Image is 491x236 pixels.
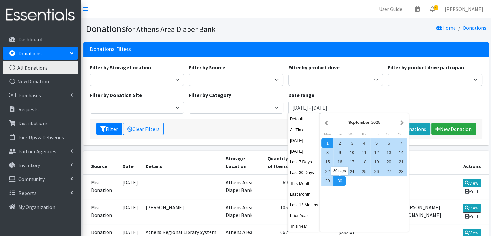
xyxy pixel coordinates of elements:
[383,138,395,148] div: 6
[142,151,222,174] th: Details
[383,157,395,166] div: 20
[18,148,56,155] p: Partner Agencies
[18,106,39,113] p: Requests
[358,167,370,176] div: 25
[383,130,395,138] div: Saturday
[288,189,320,199] button: Last Month
[333,130,346,138] div: Tuesday
[431,123,476,135] a: New Donation
[3,47,78,60] a: Donations
[222,199,258,224] td: Athens Area Diaper Bank
[222,151,258,174] th: Storage Location
[321,167,333,176] div: 22
[358,157,370,166] div: 18
[370,157,383,166] div: 19
[142,199,222,224] td: [PERSON_NAME] ...
[288,168,320,177] button: Last 30 Days
[90,63,151,71] label: Filter by Storage Location
[321,138,333,148] div: 1
[118,199,142,224] td: [DATE]
[288,200,320,209] button: Last 12 Months
[18,36,42,43] p: Dashboard
[18,176,45,182] p: Community
[333,148,346,157] div: 9
[346,138,358,148] div: 3
[3,173,78,186] a: Community
[118,151,142,174] th: Date
[18,50,42,57] p: Donations
[3,61,78,74] a: All Donations
[321,130,333,138] div: Monday
[288,146,320,156] button: [DATE]
[388,63,466,71] label: Filter by product drive participant
[18,120,48,126] p: Distributions
[321,176,333,186] div: 29
[333,167,346,176] div: 23
[346,167,358,176] div: 24
[374,3,407,16] a: User Guide
[358,148,370,157] div: 11
[83,151,118,174] th: Source
[288,221,320,231] button: This Year
[18,204,55,210] p: My Organization
[463,212,481,220] a: Print
[288,136,320,145] button: [DATE]
[83,174,118,199] td: Misc. Donation
[463,25,486,31] a: Donations
[3,200,78,213] a: My Organization
[259,174,292,199] td: 69
[455,151,489,174] th: Actions
[395,148,407,157] div: 14
[18,162,40,168] p: Inventory
[425,3,440,16] a: 9
[370,167,383,176] div: 26
[118,174,142,199] td: [DATE]
[96,123,122,135] button: Filter
[18,190,36,196] p: Reports
[288,125,320,134] button: All Time
[90,91,142,99] label: Filter by Donation Site
[3,33,78,46] a: Dashboard
[288,157,320,166] button: Last 7 Days
[383,148,395,157] div: 13
[440,3,488,16] a: [PERSON_NAME]
[83,199,118,224] td: Misc. Donation
[3,131,78,144] a: Pick Ups & Deliveries
[370,148,383,157] div: 12
[288,179,320,188] button: This Month
[321,157,333,166] div: 15
[90,46,131,53] h3: Donations Filters
[333,157,346,166] div: 16
[189,91,231,99] label: Filter by Category
[126,25,216,34] small: for Athens Area Diaper Bank
[346,157,358,166] div: 17
[288,114,320,123] button: Default
[383,167,395,176] div: 27
[3,4,78,26] img: HumanEssentials
[3,75,78,88] a: New Donation
[333,138,346,148] div: 2
[288,102,383,114] input: January 1, 2011 - December 31, 2011
[288,91,314,99] label: Date range
[463,204,481,212] a: View
[259,199,292,224] td: 105
[346,148,358,157] div: 10
[222,174,258,199] td: Athens Area Diaper Bank
[348,120,370,125] strong: September
[18,92,41,99] p: Purchases
[358,130,370,138] div: Thursday
[463,179,481,187] a: View
[370,138,383,148] div: 5
[259,151,292,174] th: Quantity of Items
[3,145,78,158] a: Partner Agencies
[436,25,456,31] a: Home
[333,176,346,186] div: 30
[3,103,78,116] a: Requests
[18,134,64,141] p: Pick Ups & Deliveries
[395,167,407,176] div: 28
[395,130,407,138] div: Sunday
[321,148,333,157] div: 8
[3,187,78,199] a: Reports
[288,63,340,71] label: Filter by product drive
[371,120,380,125] span: 2025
